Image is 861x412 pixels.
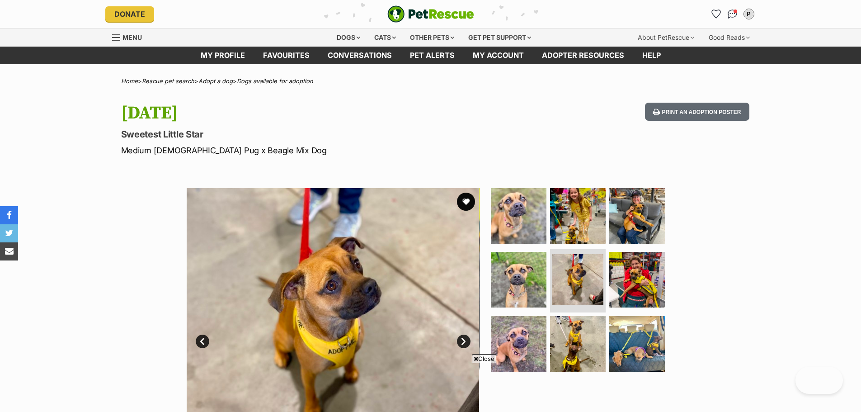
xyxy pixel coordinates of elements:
[330,28,367,47] div: Dogs
[725,7,740,21] a: Conversations
[457,335,470,348] a: Next
[404,28,461,47] div: Other pets
[464,47,533,64] a: My account
[387,5,474,23] img: logo-e224e6f780fb5917bec1dbf3a21bbac754714ae5b6737aabdf751b685950b380.svg
[401,47,464,64] a: Pet alerts
[462,28,537,47] div: Get pet support
[237,77,313,85] a: Dogs available for adoption
[491,252,546,308] img: Photo of Friday
[609,316,665,372] img: Photo of Friday
[744,9,753,19] div: P
[121,128,503,141] p: Sweetest Little Star
[633,47,670,64] a: Help
[491,188,546,244] img: Photo of Friday
[609,252,665,308] img: Photo of Friday
[196,335,209,348] a: Prev
[491,316,546,372] img: Photo of Friday
[472,354,496,363] span: Close
[122,33,142,41] span: Menu
[121,77,138,85] a: Home
[121,144,503,156] p: Medium [DEMOGRAPHIC_DATA] Pug x Beagle Mix Dog
[709,7,756,21] ul: Account quick links
[645,103,749,121] button: Print an adoption poster
[709,7,724,21] a: Favourites
[702,28,756,47] div: Good Reads
[742,7,756,21] button: My account
[728,9,737,19] img: chat-41dd97257d64d25036548639549fe6c8038ab92f7586957e7f3b1b290dea8141.svg
[457,193,475,211] button: favourite
[609,188,665,244] img: Photo of Friday
[254,47,319,64] a: Favourites
[266,367,595,407] iframe: Advertisement
[112,28,148,45] a: Menu
[795,367,843,394] iframe: Help Scout Beacon - Open
[319,47,401,64] a: conversations
[552,254,603,305] img: Photo of Friday
[192,47,254,64] a: My profile
[550,188,606,244] img: Photo of Friday
[533,47,633,64] a: Adopter resources
[550,316,606,372] img: Photo of Friday
[368,28,402,47] div: Cats
[631,28,701,47] div: About PetRescue
[198,77,233,85] a: Adopt a dog
[387,5,474,23] a: PetRescue
[105,6,154,22] a: Donate
[99,78,763,85] div: > > >
[142,77,194,85] a: Rescue pet search
[121,103,503,123] h1: [DATE]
